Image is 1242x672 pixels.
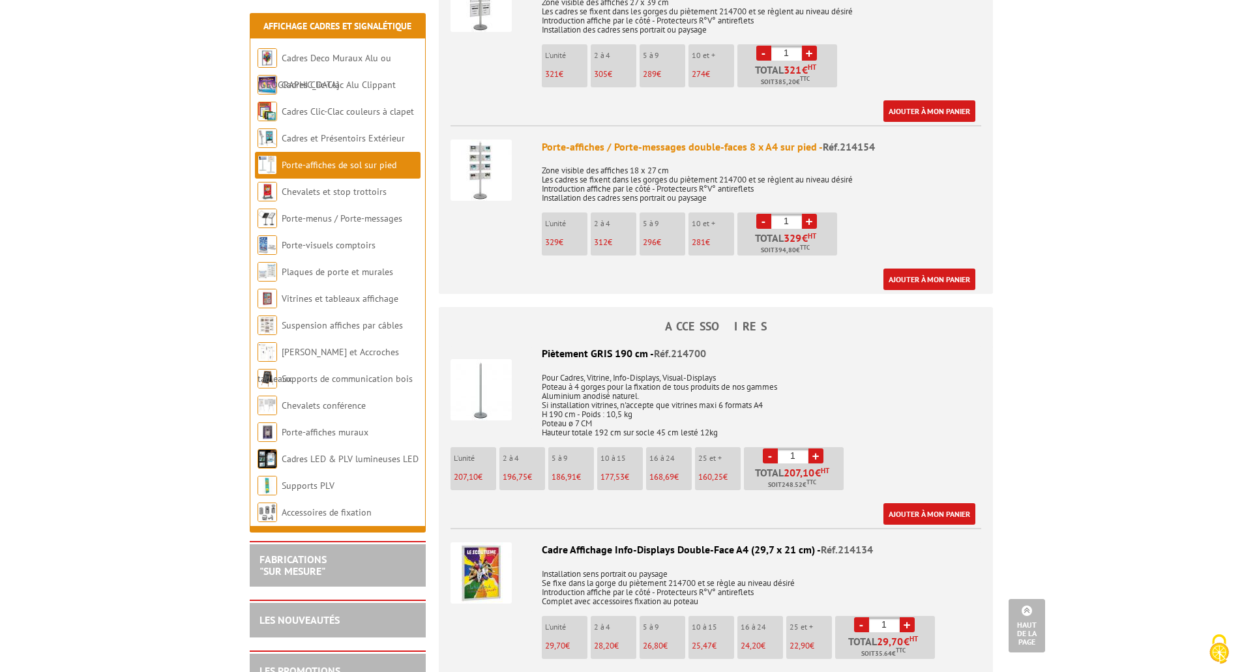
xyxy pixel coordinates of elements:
[800,75,810,82] sup: TTC
[258,102,277,121] img: Cadres Clic-Clac couleurs à clapet
[454,471,478,482] span: 207,10
[800,244,810,251] sup: TTC
[838,636,935,659] p: Total
[883,503,975,525] a: Ajouter à mon panier
[692,219,734,228] p: 10 et +
[545,622,587,632] p: L'unité
[282,186,387,197] a: Chevalets et stop trottoirs
[282,293,398,304] a: Vitrines et tableaux affichage
[454,454,496,463] p: L'unité
[883,100,975,122] a: Ajouter à mon panier
[806,478,816,486] sup: TTC
[1196,628,1242,672] button: Cookies (fenêtre modale)
[821,466,829,475] sup: HT
[258,48,277,68] img: Cadres Deco Muraux Alu ou Bois
[503,471,527,482] span: 196,75
[282,159,396,171] a: Porte-affiches de sol sur pied
[692,238,734,247] p: €
[451,542,512,604] img: Cadre Affichage Info-Displays Double-Face A4 (29,7 x 21 cm)
[808,231,816,241] sup: HT
[909,634,918,643] sup: HT
[454,473,496,482] p: €
[643,641,685,650] p: €
[594,640,614,651] span: 28,20
[877,636,918,647] span: €
[790,640,810,651] span: 22,90
[861,649,906,659] span: Soit €
[802,46,817,61] a: +
[875,649,892,659] span: 35.64
[784,467,829,478] span: €
[1203,633,1235,665] img: Cookies (fenêtre modale)
[503,473,545,482] p: €
[258,449,277,469] img: Cadres LED & PLV lumineuses LED
[643,622,685,632] p: 5 à 9
[282,132,405,144] a: Cadres et Présentoirs Extérieur
[1009,599,1045,652] a: Haut de la page
[282,319,403,331] a: Suspension affiches par câbles
[282,212,402,224] a: Porte-menus / Porte-messages
[643,70,685,79] p: €
[451,364,981,437] p: Pour Cadres, Vitrine, Info-Displays, Visual-Displays Poteau à 4 gorges pour la fixation de tous p...
[643,68,657,80] span: 289
[594,238,636,247] p: €
[600,471,625,482] span: 177,53
[594,51,636,60] p: 2 à 4
[692,51,734,60] p: 10 et +
[823,140,875,153] span: Réf.214154
[282,373,413,385] a: Supports de communication bois
[600,473,643,482] p: €
[258,235,277,255] img: Porte-visuels comptoirs
[258,155,277,175] img: Porte-affiches de sol sur pied
[594,641,636,650] p: €
[594,622,636,632] p: 2 à 4
[643,219,685,228] p: 5 à 9
[600,454,643,463] p: 10 à 15
[258,342,277,362] img: Cimaises et Accroches tableaux
[594,68,608,80] span: 305
[282,239,376,251] a: Porte-visuels comptoirs
[258,289,277,308] img: Vitrines et tableaux affichage
[790,641,832,650] p: €
[741,641,783,650] p: €
[768,480,816,490] span: Soit €
[654,347,706,360] span: Réf.214700
[552,471,576,482] span: 186,91
[741,233,837,256] p: Total
[258,422,277,442] img: Porte-affiches muraux
[545,70,587,79] p: €
[258,52,391,91] a: Cadres Deco Muraux Alu ou [GEOGRAPHIC_DATA]
[552,454,594,463] p: 5 à 9
[643,237,657,248] span: 296
[692,641,734,650] p: €
[741,65,837,87] p: Total
[782,480,803,490] span: 248.52
[545,68,559,80] span: 321
[643,640,663,651] span: 26,80
[643,51,685,60] p: 5 à 9
[692,622,734,632] p: 10 à 15
[451,359,512,420] img: Piètement GRIS 190 cm
[451,346,981,361] div: Piètement GRIS 190 cm -
[784,65,802,75] span: 321
[821,543,873,556] span: Réf.214134
[802,233,808,243] span: €
[282,266,393,278] a: Plaques de porte et murales
[542,139,981,154] div: Porte-affiches / Porte-messages double-faces 8 x A4 sur pied -
[594,70,636,79] p: €
[784,233,802,243] span: 329
[542,157,981,203] p: Zone visible des affiches 18 x 27 cm Les cadres se fixent dans les gorges du piètement 214700 et ...
[451,561,981,606] p: Installation sens portrait ou paysage Se fixe dans la gorge du piètement 214700 et se règle au ni...
[775,245,796,256] span: 394,80
[775,77,796,87] span: 385,20
[900,617,915,632] a: +
[802,214,817,229] a: +
[747,467,844,490] p: Total
[790,622,832,632] p: 25 et +
[854,617,869,632] a: -
[802,65,808,75] span: €
[698,471,723,482] span: 160,25
[258,262,277,282] img: Plaques de porte et murales
[259,613,340,626] a: LES NOUVEAUTÉS
[545,640,565,651] span: 29,70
